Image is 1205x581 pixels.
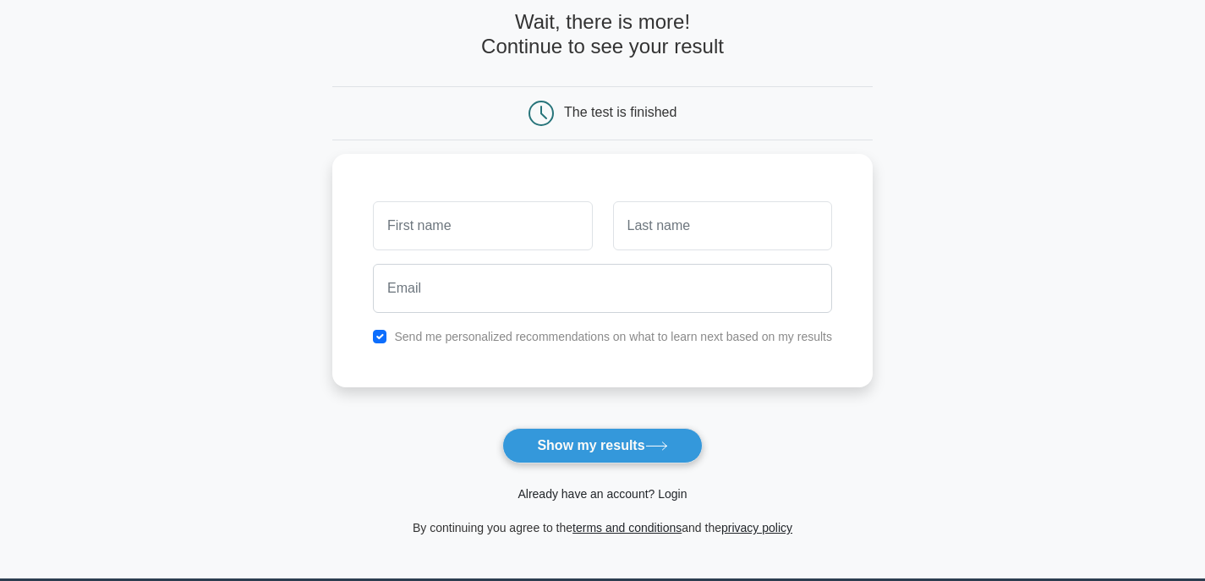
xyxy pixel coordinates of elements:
[322,518,883,538] div: By continuing you agree to the and the
[373,264,832,313] input: Email
[572,521,682,534] a: terms and conditions
[564,105,676,119] div: The test is finished
[394,330,832,343] label: Send me personalized recommendations on what to learn next based on my results
[373,201,592,250] input: First name
[332,10,873,59] h4: Wait, there is more! Continue to see your result
[502,428,702,463] button: Show my results
[613,201,832,250] input: Last name
[518,487,687,501] a: Already have an account? Login
[721,521,792,534] a: privacy policy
